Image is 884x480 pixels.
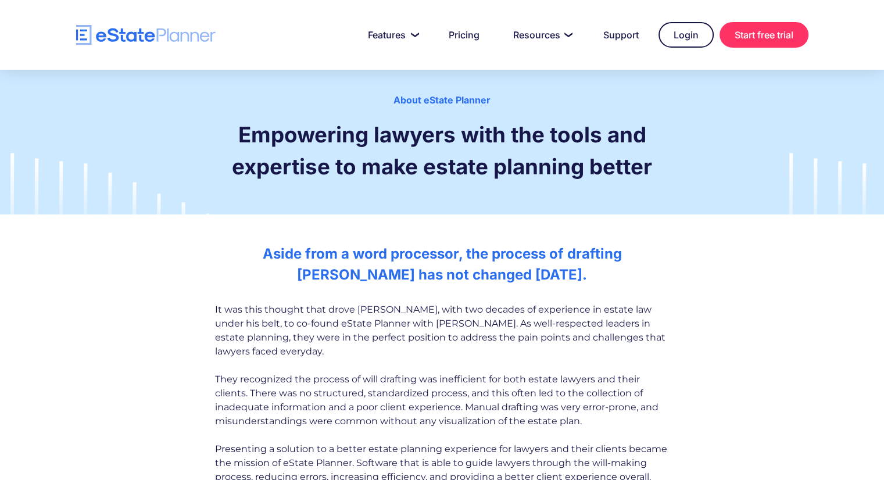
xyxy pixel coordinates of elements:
a: Resources [499,23,584,46]
div: About eState Planner [81,93,803,107]
a: Features [354,23,429,46]
a: Login [658,22,714,48]
a: home [76,25,216,45]
a: Start free trial [720,22,808,48]
a: Support [589,23,653,46]
h2: Aside from a word processor, the process of drafting [PERSON_NAME] has not changed [DATE]. [215,243,669,285]
h1: Empowering lawyers with the tools and expertise to make estate planning better [215,119,669,182]
a: Pricing [435,23,493,46]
